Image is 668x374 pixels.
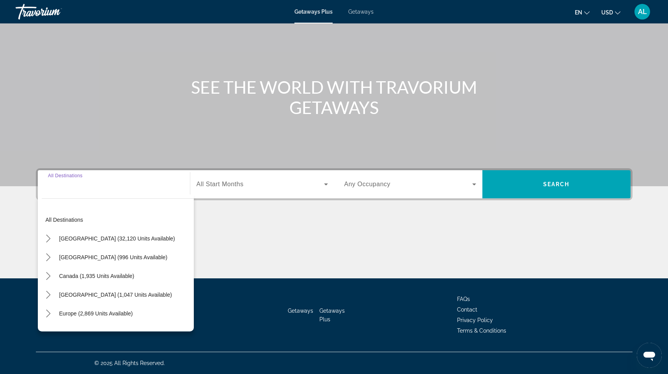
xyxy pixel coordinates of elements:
[575,9,582,16] span: en
[42,213,194,227] button: Select destination: All destinations
[638,8,647,16] span: AL
[42,307,55,321] button: Toggle Europe (2,869 units available) submenu
[38,194,194,331] div: Destination options
[188,77,480,118] h1: SEE THE WORLD WITH TRAVORIUM GETAWAYS
[344,181,391,187] span: Any Occupancy
[457,296,470,302] a: FAQs
[457,328,506,334] a: Terms & Conditions
[55,269,138,283] button: Select destination: Canada (1,935 units available)
[55,325,136,339] button: Select destination: Australia (196 units available)
[38,170,631,198] div: Search widget
[59,310,133,317] span: Europe (2,869 units available)
[59,273,135,279] span: Canada (1,935 units available)
[59,254,168,260] span: [GEOGRAPHIC_DATA] (996 units available)
[348,9,374,15] a: Getaways
[543,181,570,187] span: Search
[288,308,313,314] a: Getaways
[42,269,55,283] button: Toggle Canada (1,935 units available) submenu
[601,7,620,18] button: Change currency
[601,9,613,16] span: USD
[457,317,493,323] a: Privacy Policy
[59,235,175,242] span: [GEOGRAPHIC_DATA] (32,120 units available)
[59,292,172,298] span: [GEOGRAPHIC_DATA] (1,047 units available)
[42,288,55,302] button: Toggle Caribbean & Atlantic Islands (1,047 units available) submenu
[55,288,176,302] button: Select destination: Caribbean & Atlantic Islands (1,047 units available)
[197,181,244,187] span: All Start Months
[55,232,179,246] button: Select destination: United States (32,120 units available)
[632,4,652,20] button: User Menu
[42,232,55,246] button: Toggle United States (32,120 units available) submenu
[16,2,94,22] a: Travorium
[94,360,165,366] span: © 2025 All Rights Reserved.
[637,343,662,368] iframe: Button to launch messaging window
[42,251,55,264] button: Toggle Mexico (996 units available) submenu
[55,306,137,321] button: Select destination: Europe (2,869 units available)
[42,326,55,339] button: Toggle Australia (196 units available) submenu
[294,9,333,15] a: Getaways Plus
[575,7,590,18] button: Change language
[48,180,180,189] input: Select destination
[482,170,631,198] button: Search
[46,217,83,223] span: All destinations
[319,308,345,322] a: Getaways Plus
[55,250,172,264] button: Select destination: Mexico (996 units available)
[48,173,83,178] span: All Destinations
[457,306,477,313] a: Contact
